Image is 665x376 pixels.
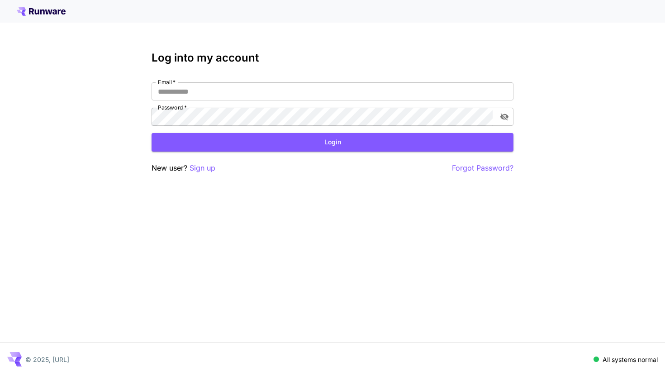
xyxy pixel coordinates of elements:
[158,78,176,86] label: Email
[496,109,513,125] button: toggle password visibility
[152,52,513,64] h3: Log into my account
[603,355,658,364] p: All systems normal
[158,104,187,111] label: Password
[25,355,69,364] p: © 2025, [URL]
[190,162,215,174] button: Sign up
[152,133,513,152] button: Login
[452,162,513,174] button: Forgot Password?
[152,162,215,174] p: New user?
